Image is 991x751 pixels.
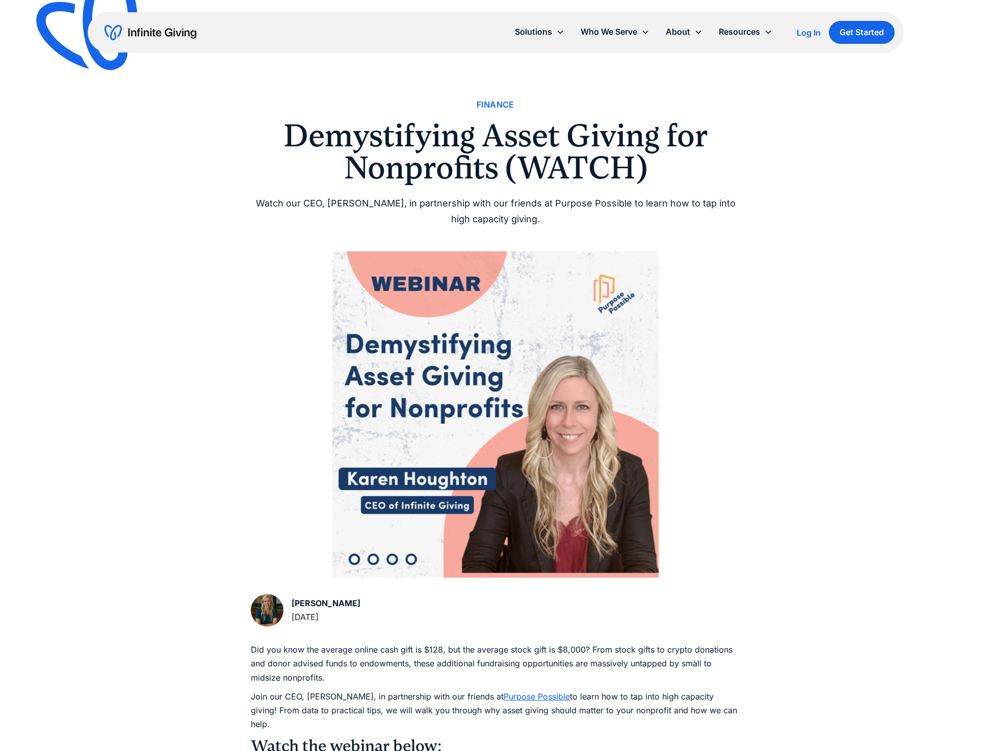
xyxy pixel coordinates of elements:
[829,21,895,44] a: Get Started
[658,21,711,43] div: About
[292,610,360,624] div: [DATE]
[666,25,690,39] div: About
[477,98,514,112] a: Finance
[797,29,821,37] div: Log In
[105,24,196,41] a: home
[251,594,360,627] a: [PERSON_NAME][DATE]
[572,21,658,43] div: Who We Serve
[251,120,740,184] h1: Demystifying Asset Giving for Nonprofits (WATCH)
[292,597,360,610] div: [PERSON_NAME]
[504,691,570,702] a: Purpose Possible
[719,25,760,39] div: Resources
[251,643,740,685] p: Did you know the average online cash gift is $128, but the average stock gift is $8,000? From sto...
[251,690,740,732] p: Join our CEO, [PERSON_NAME], in partnership with our friends at to learn how to tap into high cap...
[797,27,821,39] a: Log In
[515,25,552,39] div: Solutions
[507,21,572,43] div: Solutions
[251,196,740,227] div: Watch our CEO, [PERSON_NAME], in partnership with our friends at Purpose Possible to learn how to...
[711,21,780,43] div: Resources
[581,25,637,39] div: Who We Serve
